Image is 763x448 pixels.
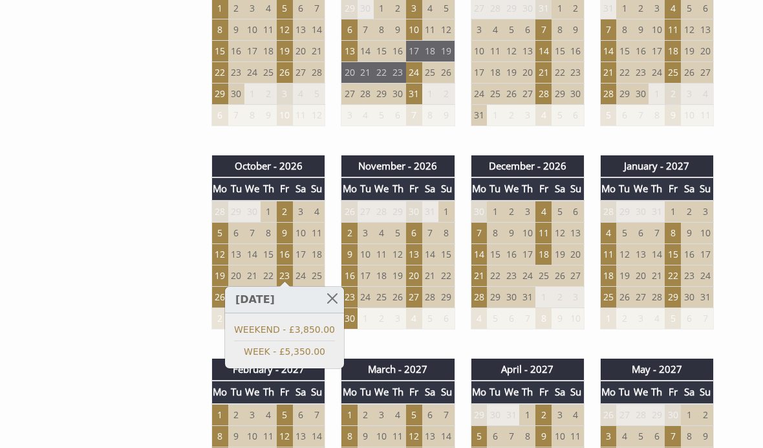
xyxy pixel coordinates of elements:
td: 18 [309,243,325,265]
td: 17 [471,62,487,83]
td: 20 [406,265,422,286]
td: 27 [341,83,358,104]
td: 11 [665,19,681,40]
td: 25 [422,62,438,83]
td: 13 [341,40,358,62]
td: 26 [438,62,455,83]
td: 26 [341,201,358,223]
td: 13 [228,243,244,265]
td: 2 [261,83,277,104]
td: 10 [697,222,713,243]
td: 15 [487,243,503,265]
td: 1 [422,83,438,104]
td: 9 [632,19,649,40]
td: 8 [616,19,632,40]
td: 10 [358,243,374,265]
td: 8 [244,104,261,126]
td: 11 [535,222,552,243]
td: 31 [649,201,665,223]
td: 6 [568,201,584,223]
td: 14 [244,243,261,265]
td: 10 [681,104,697,126]
td: 24 [244,62,261,83]
td: 6 [568,104,584,126]
td: 7 [535,19,552,40]
th: We [374,177,390,200]
td: 21 [422,265,438,286]
td: 28 [212,201,228,223]
td: 9 [438,104,455,126]
th: Th [649,177,665,200]
td: 12 [438,19,455,40]
td: 2 [277,201,293,223]
td: 5 [390,222,406,243]
td: 12 [277,19,293,40]
td: 3 [519,201,535,223]
td: 3 [471,19,487,40]
td: 10 [471,40,487,62]
td: 9 [261,104,277,126]
td: 7 [600,19,616,40]
td: 31 [406,83,422,104]
td: 8 [212,19,228,40]
td: 1 [665,201,681,223]
th: Sa [552,177,568,200]
td: 18 [422,40,438,62]
td: 31 [471,104,487,126]
td: 11 [487,40,503,62]
th: Tu [358,177,374,200]
td: 20 [697,40,713,62]
td: 27 [358,201,374,223]
td: 17 [649,40,665,62]
th: We [244,177,261,200]
td: 9 [390,19,406,40]
td: 29 [212,83,228,104]
td: 2 [341,222,358,243]
td: 8 [665,222,681,243]
td: 11 [309,222,325,243]
td: 22 [212,62,228,83]
th: Mo [212,177,228,200]
td: 15 [438,243,455,265]
td: 15 [261,243,277,265]
td: 29 [616,83,632,104]
td: 15 [665,243,681,265]
td: 21 [309,40,325,62]
td: 24 [471,83,487,104]
td: 9 [277,222,293,243]
td: 21 [535,62,552,83]
td: 20 [519,62,535,83]
td: 22 [616,62,632,83]
td: 12 [552,222,568,243]
td: 6 [632,222,649,243]
td: 5 [374,104,390,126]
td: 13 [568,222,584,243]
td: 22 [438,265,455,286]
td: 11 [422,19,438,40]
td: 24 [406,62,422,83]
td: 19 [681,40,697,62]
td: 6 [341,19,358,40]
td: 5 [212,222,228,243]
td: 5 [616,222,632,243]
td: 8 [438,222,455,243]
td: 27 [519,83,535,104]
td: 2 [438,83,455,104]
td: 12 [503,40,519,62]
td: 30 [244,201,261,223]
td: 30 [228,83,244,104]
td: 11 [261,19,277,40]
td: 20 [293,40,309,62]
td: 7 [649,222,665,243]
td: 2 [503,201,519,223]
th: November - 2026 [341,155,455,177]
td: 17 [697,243,713,265]
th: Sa [293,177,309,200]
th: Su [309,177,325,200]
td: 23 [390,62,406,83]
th: December - 2026 [471,155,584,177]
td: 17 [293,243,309,265]
td: 2 [503,104,519,126]
td: 4 [358,104,374,126]
td: 3 [681,83,697,104]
